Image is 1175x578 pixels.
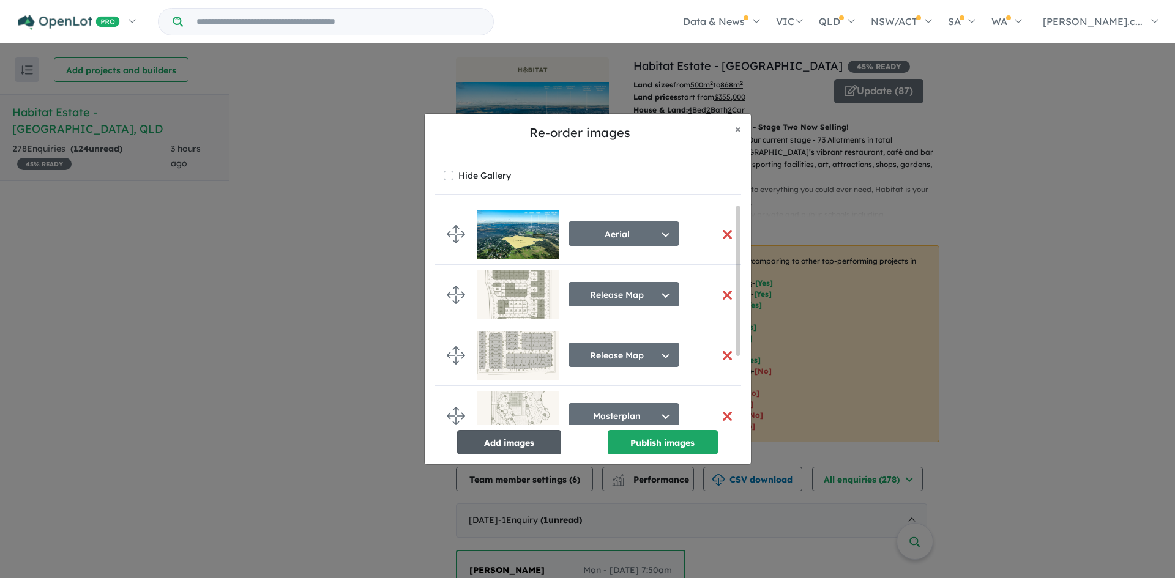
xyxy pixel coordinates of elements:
[185,9,491,35] input: Try estate name, suburb, builder or developer
[447,225,465,243] img: drag.svg
[477,270,559,319] img: Habitat%20Estate%20-%20Mount%20Kynoch___1756178751.jpg
[569,221,679,246] button: Aerial
[447,346,465,365] img: drag.svg
[447,407,465,425] img: drag.svg
[457,430,561,454] button: Add images
[18,15,120,30] img: Openlot PRO Logo White
[477,331,559,380] img: Habitat%20Estate%20-%20Mount%20Kynoch___1747877571.jpg
[569,343,679,367] button: Release Map
[447,286,465,304] img: drag.svg
[735,122,741,136] span: ×
[435,124,725,142] h5: Re-order images
[458,167,511,184] label: Hide Gallery
[477,210,559,259] img: Habitat%20Estate%20-%20Mount%20Kynoch___1687484718.jpg
[477,391,559,440] img: Habitat%20Estate%20-%20Mount%20Kynoch___1747712097.jpg
[1043,15,1143,28] span: [PERSON_NAME].c...
[569,403,679,428] button: Masterplan
[608,430,718,454] button: Publish images
[569,282,679,306] button: Release Map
